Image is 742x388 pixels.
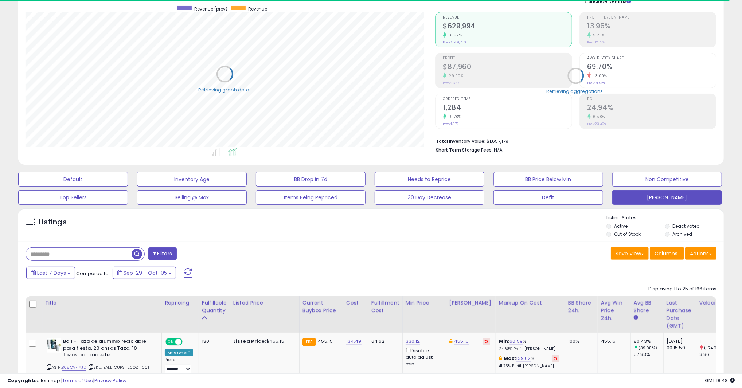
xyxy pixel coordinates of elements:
[685,247,716,260] button: Actions
[87,364,149,370] span: | SKU: BALL-CUPS-20OZ-10CT
[148,247,177,260] button: Filters
[699,338,729,345] div: 1
[705,377,735,384] span: 2025-10-13 18:48 GMT
[62,377,93,384] a: Terms of Use
[346,299,365,307] div: Cost
[614,231,641,237] label: Out of Stock
[499,338,510,345] b: Min:
[137,172,247,187] button: Inventory Age
[406,299,443,307] div: Min Price
[375,190,484,205] button: 30 Day Decrease
[650,247,684,260] button: Columns
[704,345,725,351] small: (-74.09%)
[601,299,628,322] div: Avg Win Price 24h.
[346,338,362,345] a: 134.49
[165,349,193,356] div: Amazon AI *
[667,299,693,330] div: Last Purchase Date (GMT)
[7,377,126,384] div: seller snap | |
[181,339,193,345] span: OFF
[406,346,441,367] div: Disable auto adjust min
[202,338,224,345] div: 180
[499,364,559,369] p: 41.25% Profit [PERSON_NAME]
[137,190,247,205] button: Selling @ Max
[673,231,692,237] label: Archived
[233,338,294,345] div: $455.15
[648,286,716,293] div: Displaying 1 to 25 of 166 items
[166,339,175,345] span: ON
[63,338,152,360] b: Ball - Taza de aluminio reciclable para fiesta, 20 onzas Taza, 10 tazas por paquete
[233,299,296,307] div: Listed Price
[699,299,726,307] div: Velocity
[667,338,691,351] div: [DATE] 00:15:59
[499,346,559,352] p: 24.68% Profit [PERSON_NAME]
[634,299,660,314] div: Avg BB Share
[606,215,724,222] p: Listing States:
[256,172,366,187] button: BB Drop in 7d
[233,338,266,345] b: Listed Price:
[406,338,420,345] a: 330.12
[47,338,61,353] img: 41WvCR1hAoS._SL40_.jpg
[568,338,592,345] div: 100%
[371,299,399,314] div: Fulfillment Cost
[371,338,397,345] div: 64.62
[612,190,722,205] button: [PERSON_NAME]
[18,172,128,187] button: Default
[504,355,516,362] b: Max:
[499,355,559,369] div: %
[601,338,625,345] div: 455.15
[37,269,66,277] span: Last 7 Days
[568,299,595,314] div: BB Share 24h.
[655,250,677,257] span: Columns
[634,338,663,345] div: 80.43%
[26,267,75,279] button: Last 7 Days
[302,338,316,346] small: FBA
[113,267,176,279] button: Sep-29 - Oct-05
[256,190,366,205] button: Items Being Repriced
[509,338,523,345] a: 60.59
[673,223,700,229] label: Deactivated
[546,88,605,95] div: Retrieving aggregations..
[612,172,722,187] button: Non Competitive
[634,314,638,321] small: Avg BB Share.
[516,355,531,362] a: 139.62
[493,190,603,205] button: Deflt
[198,87,251,93] div: Retrieving graph data..
[638,345,657,351] small: (39.08%)
[496,296,565,333] th: The percentage added to the cost of goods (COGS) that forms the calculator for Min & Max prices.
[375,172,484,187] button: Needs to Reprice
[76,270,110,277] span: Compared to:
[454,338,469,345] a: 455.15
[18,190,128,205] button: Top Sellers
[493,172,603,187] button: BB Price Below Min
[449,299,493,307] div: [PERSON_NAME]
[499,338,559,352] div: %
[165,299,196,307] div: Repricing
[302,299,340,314] div: Current Buybox Price
[165,357,193,374] div: Preset:
[318,338,333,345] span: 455.15
[614,223,628,229] label: Active
[7,377,34,384] strong: Copyright
[124,269,167,277] span: Sep-29 - Oct-05
[499,299,562,307] div: Markup on Cost
[634,351,663,358] div: 57.83%
[611,247,649,260] button: Save View
[45,299,159,307] div: Title
[39,217,67,227] h5: Listings
[699,351,729,358] div: 3.86
[94,377,126,384] a: Privacy Policy
[62,364,86,371] a: B08QVF1YJD
[202,299,227,314] div: Fulfillable Quantity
